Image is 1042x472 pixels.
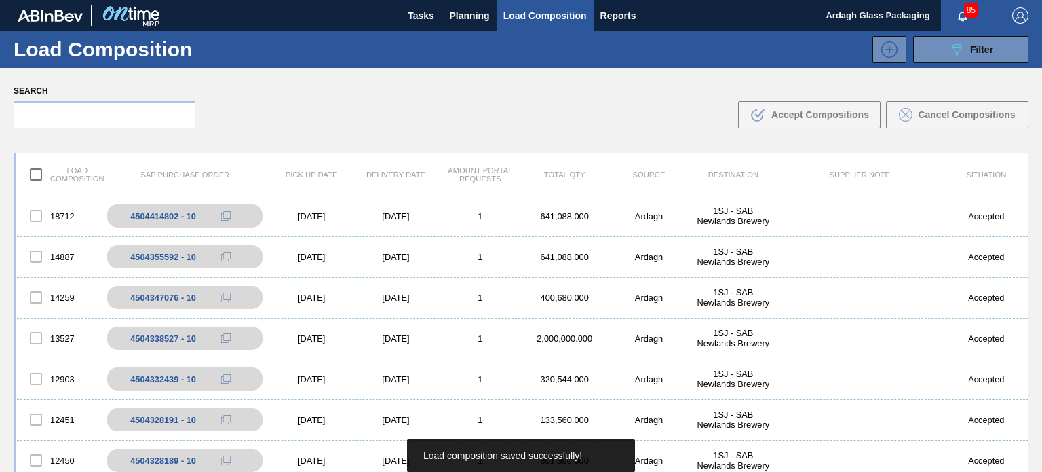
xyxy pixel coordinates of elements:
div: 18712 [16,202,100,230]
img: TNhmsLtSVTkK8tSr43FrP2fwEKptu5GPRR3wAAAABJRU5ErkJggg== [18,10,83,22]
div: 1SJ - SAB Newlands Brewery [691,369,775,389]
div: Supplier Note [775,170,944,179]
span: Load Composition [503,7,587,24]
div: 1SJ - SAB Newlands Brewery [691,287,775,308]
div: Copy [212,412,239,428]
span: Accept Compositions [771,109,869,120]
div: Load composition [16,160,100,189]
div: 12903 [16,365,100,393]
div: 1 [438,293,522,303]
h1: Load Composition [14,41,228,57]
div: Ardagh [606,252,691,262]
div: Delivery Date [353,170,438,179]
div: [DATE] [269,456,353,466]
div: 1SJ - SAB Newlands Brewery [691,328,775,348]
button: Filter [913,36,1028,63]
div: Amount Portal Requests [438,166,522,183]
div: [DATE] [269,374,353,384]
div: [DATE] [269,333,353,344]
div: Copy [212,452,239,469]
div: Copy [212,371,239,387]
div: 4504414802 - 10 [130,211,196,221]
div: Pick up Date [269,170,353,179]
div: Accepted [944,374,1028,384]
div: Copy [212,289,239,306]
div: 1 [438,252,522,262]
div: [DATE] [269,293,353,303]
div: [DATE] [269,211,353,221]
div: 1SJ - SAB Newlands Brewery [691,206,775,226]
div: 4504332439 - 10 [130,374,196,384]
span: Cancel Compositions [918,109,1015,120]
div: 400,680.000 [522,293,606,303]
div: 2,000,000.000 [522,333,606,344]
div: 4504328191 - 10 [130,415,196,425]
div: Ardagh [606,293,691,303]
span: Load composition saved successfully! [423,450,582,461]
div: [DATE] [353,293,438,303]
div: 12451 [16,405,100,434]
div: 4504355592 - 10 [130,252,196,262]
img: Logout [1012,7,1028,24]
div: Accepted [944,333,1028,344]
div: 14259 [16,283,100,312]
div: 1 [438,333,522,344]
span: Filter [970,44,993,55]
div: Total Qty [522,170,606,179]
div: SAP Purchase Order [100,170,269,179]
div: 320,544.000 [522,374,606,384]
div: [DATE] [353,415,438,425]
div: 4504328189 - 10 [130,456,196,466]
div: 1 [438,211,522,221]
div: Accepted [944,293,1028,303]
div: 641,088.000 [522,252,606,262]
div: Ardagh [606,374,691,384]
div: Ardagh [606,211,691,221]
div: Accepted [944,211,1028,221]
div: [DATE] [353,211,438,221]
button: Cancel Compositions [886,101,1028,128]
div: 1SJ - SAB Newlands Brewery [691,450,775,471]
div: 1SJ - SAB Newlands Brewery [691,247,775,267]
div: [DATE] [269,252,353,262]
div: [DATE] [353,333,438,344]
span: 85 [964,3,978,18]
div: Source [606,170,691,179]
button: Notifications [941,6,984,25]
div: Ardagh [606,333,691,344]
div: 133,560.000 [522,415,606,425]
div: Copy [212,208,239,224]
div: 641,088.000 [522,211,606,221]
div: [DATE] [269,415,353,425]
label: Search [14,81,195,101]
button: Accept Compositions [738,101,881,128]
div: Accepted [944,252,1028,262]
div: 4504338527 - 10 [130,333,196,344]
div: Accepted [944,415,1028,425]
span: Planning [450,7,490,24]
div: [DATE] [353,374,438,384]
div: Destination [691,170,775,179]
div: 13527 [16,324,100,352]
div: Accepted [944,456,1028,466]
div: [DATE] [353,252,438,262]
div: Ardagh [606,415,691,425]
div: New Load Composition [866,36,906,63]
div: Copy [212,330,239,346]
span: Reports [600,7,636,24]
div: Copy [212,249,239,265]
div: 1 [438,415,522,425]
div: 14887 [16,242,100,271]
div: Ardagh [606,456,691,466]
div: 1 [438,374,522,384]
div: [DATE] [353,456,438,466]
span: Tasks [406,7,436,24]
div: Situation [944,170,1028,179]
div: 4504347076 - 10 [130,293,196,303]
div: 1SJ - SAB Newlands Brewery [691,410,775,430]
